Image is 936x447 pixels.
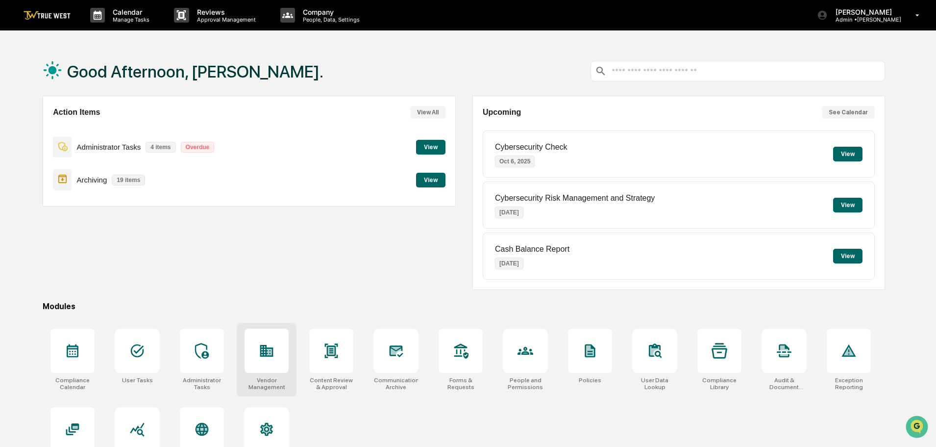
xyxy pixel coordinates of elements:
div: Exception Reporting [827,377,871,391]
a: View [416,175,445,184]
p: Reviews [189,8,261,16]
p: Company [295,8,365,16]
div: 🖐️ [10,202,18,210]
div: 🗄️ [71,202,79,210]
span: [DATE] [87,160,107,168]
iframe: Open customer support [905,415,931,441]
span: Preclearance [20,201,63,210]
h2: Upcoming [483,108,521,117]
button: See all [152,107,178,119]
button: View [416,140,445,155]
div: We're available if you need us! [44,85,135,93]
div: 🔎 [10,220,18,228]
span: Pylon [98,243,119,251]
p: Oct 6, 2025 [495,156,535,167]
img: Tammy Steffen [10,124,25,140]
p: [DATE] [495,207,523,218]
button: View [833,198,862,212]
a: 🗄️Attestations [67,197,125,214]
p: Admin • [PERSON_NAME] [828,16,901,23]
div: Compliance Calendar [50,377,95,391]
img: logo [24,11,71,20]
p: Archiving [77,176,107,184]
div: Administrator Tasks [180,377,224,391]
button: View All [410,106,445,119]
button: View [416,173,445,187]
p: Approval Management [189,16,261,23]
div: Compliance Library [697,377,741,391]
p: [DATE] [495,258,523,269]
button: View [833,249,862,263]
p: 19 items [112,175,145,185]
p: Calendar [105,8,154,16]
div: Modules [43,302,885,311]
button: See Calendar [822,106,875,119]
p: Overdue [181,142,215,153]
div: People and Permissions [503,377,547,391]
div: Forms & Requests [439,377,483,391]
div: Policies [579,377,601,384]
div: User Tasks [122,377,153,384]
span: [PERSON_NAME] [30,160,79,168]
button: Start new chat [167,78,178,90]
img: 1746055101610-c473b297-6a78-478c-a979-82029cc54cd1 [10,75,27,93]
img: Tammy Steffen [10,151,25,166]
p: Administrator Tasks [77,143,141,151]
div: Vendor Management [245,377,289,391]
div: Content Review & Approval [309,377,353,391]
a: View [416,142,445,151]
span: [DATE] [87,133,107,141]
p: [PERSON_NAME] [828,8,901,16]
div: User Data Lookup [633,377,677,391]
div: Communications Archive [374,377,418,391]
button: View [833,147,862,161]
img: 8933085812038_c878075ebb4cc5468115_72.jpg [21,75,38,93]
div: Audit & Document Logs [762,377,806,391]
p: Manage Tasks [105,16,154,23]
p: 4 items [146,142,175,153]
h2: Action Items [53,108,100,117]
a: 🖐️Preclearance [6,197,67,214]
span: [PERSON_NAME] [30,133,79,141]
p: Cybersecurity Check [495,143,567,152]
div: Start new chat [44,75,161,85]
p: People, Data, Settings [295,16,365,23]
span: Data Lookup [20,219,62,229]
p: Cybersecurity Risk Management and Strategy [495,194,655,203]
span: • [81,160,85,168]
a: Powered byPylon [69,243,119,251]
p: How can we help? [10,21,178,36]
h1: Good Afternoon, [PERSON_NAME]. [67,62,323,81]
span: Attestations [81,201,122,210]
div: Past conversations [10,109,66,117]
a: 🔎Data Lookup [6,215,66,233]
p: Cash Balance Report [495,245,569,254]
span: • [81,133,85,141]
